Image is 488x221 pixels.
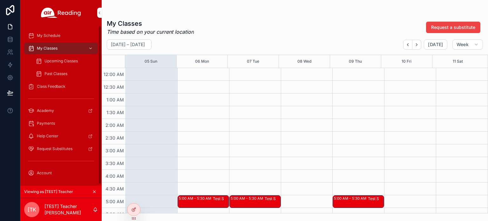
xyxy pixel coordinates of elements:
em: Time based on your current location [107,28,194,36]
div: Test S [368,196,383,201]
button: 11 Sat [453,55,463,68]
span: 4:00 AM [104,173,125,179]
a: My Classes [24,43,98,54]
div: Test S [213,196,228,201]
span: Request Substitutes [37,146,72,151]
span: Week [457,42,469,47]
button: 06 Mon [195,55,209,68]
span: 3:00 AM [104,148,125,153]
span: 3:30 AM [104,161,125,166]
span: 12:30 AM [102,84,125,90]
button: 08 Wed [297,55,311,68]
div: 5:00 AM – 5:30 AMTest S [178,196,229,208]
div: Test S [265,196,280,201]
a: Request Substitutes [24,143,98,155]
button: 05 Sun [145,55,157,68]
span: Class Feedback [37,84,65,89]
span: 12:00 AM [102,72,125,77]
span: 5:00 AM [104,199,125,204]
span: [TK [28,206,36,213]
span: Viewing as [TEST] Teacher [24,189,73,194]
a: Payments [24,118,98,129]
span: 4:30 AM [104,186,125,191]
button: [DATE] [424,39,447,50]
span: Account [37,170,52,176]
a: Help Center [24,130,98,142]
div: 5:00 AM – 5:30 AM [231,196,265,201]
span: Upcoming Classes [44,59,78,64]
span: Payments [37,121,55,126]
span: Help Center [37,134,58,139]
span: 2:30 AM [104,135,125,141]
button: 07 Tue [247,55,259,68]
div: 5:00 AM – 5:30 AM [179,196,213,201]
div: scrollable content [20,25,102,186]
span: My Schedule [37,33,60,38]
a: Account [24,167,98,179]
button: Back [403,40,412,50]
div: 5:00 AM – 5:30 AMTest S [230,196,281,208]
img: App logo [41,8,81,18]
button: Next [412,40,421,50]
span: [DATE] [428,42,443,47]
div: 5:00 AM – 5:30 AMTest S [333,196,384,208]
button: 09 Thu [349,55,362,68]
a: Academy [24,105,98,116]
div: 5:00 AM – 5:30 AM [334,196,368,201]
span: My Classes [37,46,58,51]
span: Academy [37,108,54,113]
span: 1:00 AM [105,97,125,102]
button: 10 Fri [402,55,411,68]
a: Past Classes [32,68,98,79]
span: 5:30 AM [104,211,125,217]
span: Request a substitute [431,24,475,31]
p: [TEST] Teacher [PERSON_NAME] [44,203,93,216]
button: Week [452,39,483,50]
button: Request a substitute [426,22,480,33]
a: Class Feedback [24,81,98,92]
a: Upcoming Classes [32,55,98,67]
span: 1:30 AM [105,110,125,115]
h2: [DATE] – [DATE] [111,41,145,48]
span: 2:00 AM [104,122,125,128]
h1: My Classes [107,19,194,28]
a: My Schedule [24,30,98,41]
span: Past Classes [44,71,67,76]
